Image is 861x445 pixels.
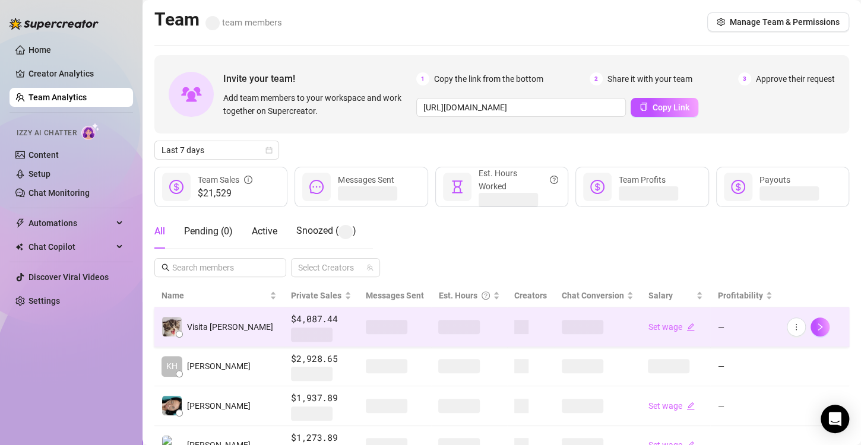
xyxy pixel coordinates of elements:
span: Approve their request [756,72,835,85]
span: Active [252,225,277,237]
span: Chat Copilot [29,237,113,256]
span: 1 [416,72,429,85]
div: Est. Hours [438,289,490,302]
span: more [792,323,800,331]
span: question-circle [550,167,558,193]
span: [PERSON_NAME] [187,399,251,412]
span: Chat Conversion [562,291,624,300]
a: Set wageedit [648,322,695,332]
span: Automations [29,214,113,233]
span: dollar-circle [590,180,604,194]
span: Manage Team & Permissions [730,17,840,27]
span: Snoozed ( ) [296,225,356,236]
span: $1,937.89 [291,391,352,405]
span: calendar [265,147,273,154]
a: Discover Viral Videos [29,272,109,282]
span: Add team members to your workspace and work together on Supercreator. [223,91,411,117]
span: Share it with your team [607,72,692,85]
span: hourglass [450,180,464,194]
span: Visita [PERSON_NAME] [187,320,273,333]
button: Manage Team & Permissions [707,12,849,31]
img: Chat Copilot [15,243,23,251]
span: Salary [648,291,672,300]
span: dollar-circle [169,180,183,194]
span: info-circle [244,173,252,186]
td: — [710,347,780,387]
div: Team Sales [198,173,252,186]
span: message [309,180,324,194]
th: Creators [507,284,554,307]
span: 2 [590,72,603,85]
td: — [710,307,780,347]
td: — [710,386,780,426]
span: $2,928.65 [291,352,352,366]
span: [PERSON_NAME] [187,360,251,373]
a: Content [29,150,59,160]
div: Pending ( 0 ) [184,224,233,239]
span: setting [717,18,725,26]
a: Home [29,45,51,55]
span: Izzy AI Chatter [17,128,77,139]
span: search [162,263,170,272]
span: $1,273.89 [291,431,352,445]
span: team [366,264,373,271]
img: connie [162,396,182,415]
span: Copy Link [653,103,689,112]
a: Set wageedit [648,401,695,411]
span: Messages Sent [366,291,424,300]
span: edit [686,323,695,331]
th: Name [154,284,284,307]
img: Visita Renz Edw… [162,317,182,336]
span: 3 [738,72,751,85]
span: dollar-circle [731,180,745,194]
span: KH [166,360,178,373]
span: Last 7 days [162,141,272,159]
img: AI Chatter [81,123,100,140]
span: question-circle [482,289,490,302]
span: right [816,323,824,331]
a: Settings [29,296,60,306]
span: $21,529 [198,186,252,201]
span: Profitability [717,291,762,300]
span: Messages Sent [338,175,394,185]
div: Est. Hours Worked [479,167,558,193]
span: $4,087.44 [291,312,352,326]
a: Chat Monitoring [29,188,90,198]
span: copy [640,103,648,111]
a: Team Analytics [29,93,87,102]
span: team members [205,17,282,28]
span: Private Sales [291,291,341,300]
a: Creator Analytics [29,64,124,83]
span: Team Profits [619,175,666,185]
h2: Team [154,8,282,31]
span: Invite your team! [223,71,416,86]
span: edit [686,402,695,410]
span: Copy the link from the bottom [434,72,543,85]
button: Copy Link [631,98,698,117]
div: Open Intercom Messenger [821,405,849,433]
img: logo-BBDzfeDw.svg [10,18,99,30]
span: Payouts [759,175,790,185]
span: Name [162,289,267,302]
span: thunderbolt [15,218,25,228]
input: Search members [172,261,270,274]
div: All [154,224,165,239]
a: Setup [29,169,50,179]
